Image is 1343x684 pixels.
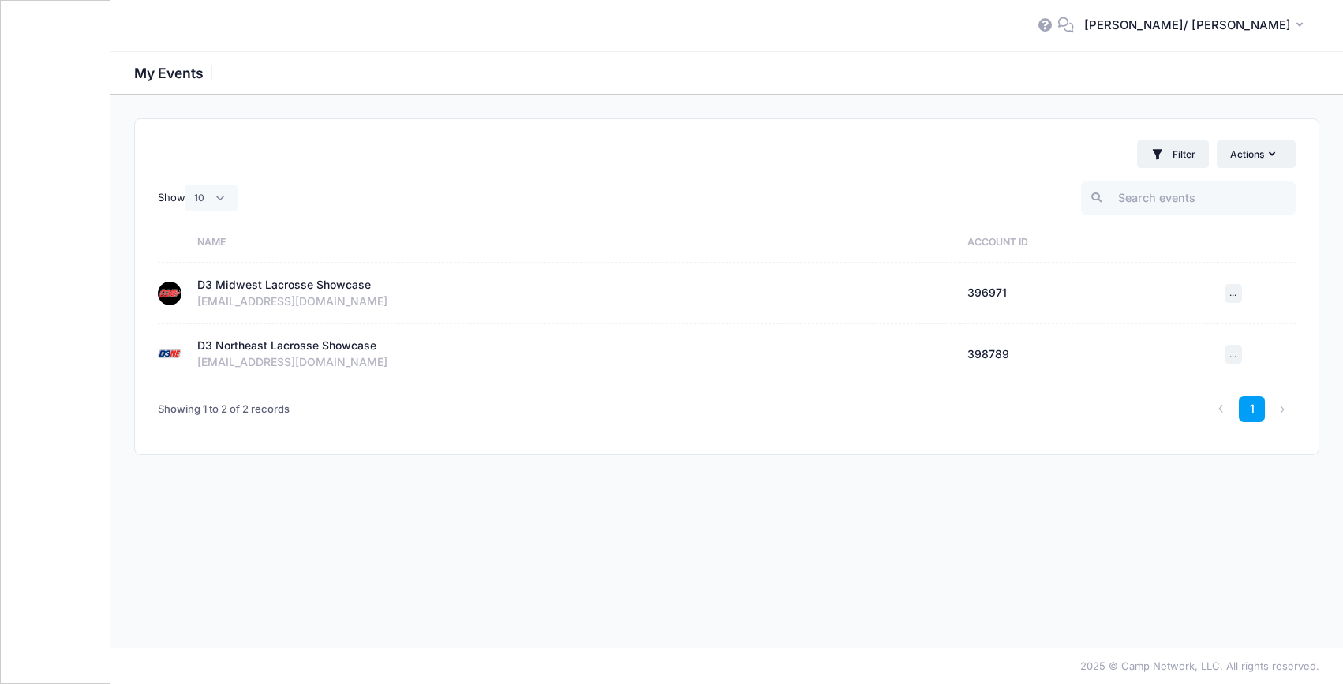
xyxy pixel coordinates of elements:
[158,185,238,211] label: Show
[1080,660,1319,672] span: 2025 © Camp Network, LLC. All rights reserved.
[960,324,1217,385] td: 398789
[158,282,181,305] img: D3 Midwest Lacrosse Showcase
[1239,396,1265,422] a: 1
[960,222,1217,263] th: Account ID: activate to sort column ascending
[158,391,290,428] div: Showing 1 to 2 of 2 records
[1225,284,1242,303] button: ...
[197,338,376,354] div: D3 Northeast Lacrosse Showcase
[1229,349,1236,360] span: ...
[189,222,960,263] th: Name: activate to sort column ascending
[185,185,238,211] select: Show
[1229,287,1236,298] span: ...
[197,277,371,293] div: D3 Midwest Lacrosse Showcase
[1137,140,1209,168] button: Filter
[197,293,952,310] div: [EMAIL_ADDRESS][DOMAIN_NAME]
[1217,140,1296,167] button: Actions
[197,354,952,371] div: [EMAIL_ADDRESS][DOMAIN_NAME]
[158,342,181,366] img: D3 Northeast Lacrosse Showcase
[1074,8,1319,44] button: [PERSON_NAME]/ [PERSON_NAME]
[1081,181,1296,215] input: Search events
[1084,17,1291,34] span: [PERSON_NAME]/ [PERSON_NAME]
[134,65,217,81] h1: My Events
[960,263,1217,324] td: 396971
[1225,345,1242,364] button: ...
